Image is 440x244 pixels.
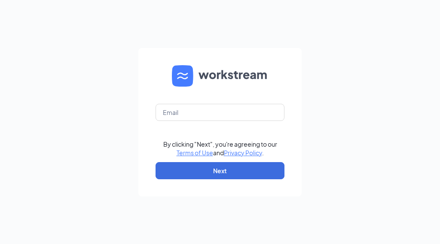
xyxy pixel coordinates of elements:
input: Email [156,104,284,121]
div: By clicking "Next", you're agreeing to our and . [163,140,277,157]
button: Next [156,162,284,179]
a: Terms of Use [177,149,213,157]
a: Privacy Policy [224,149,262,157]
img: WS logo and Workstream text [172,65,268,87]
